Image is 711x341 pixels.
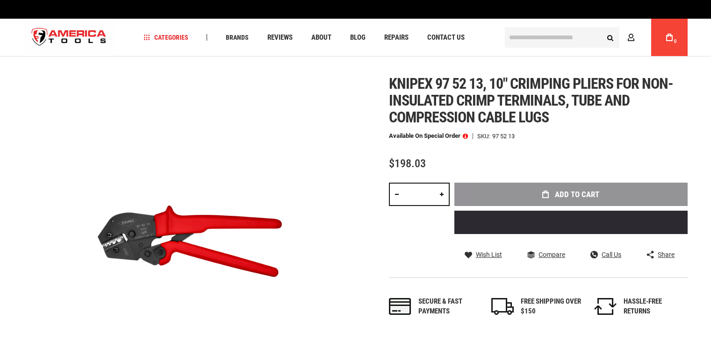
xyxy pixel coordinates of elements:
p: Available on Special Order [389,133,468,139]
img: payments [389,298,411,315]
span: Repairs [384,34,409,41]
a: Compare [527,250,565,259]
a: Blog [346,31,370,44]
span: Wish List [476,251,502,258]
span: Knipex 97 52 13, 10" crimping pliers for non-insulated crimp terminals, tube and compression cabl... [389,75,674,126]
div: Secure & fast payments [418,297,479,317]
img: America Tools [24,20,115,55]
div: HASSLE-FREE RETURNS [624,297,684,317]
span: Blog [350,34,366,41]
a: Reviews [263,31,297,44]
a: store logo [24,20,115,55]
span: 0 [674,39,677,44]
img: shipping [491,298,514,315]
a: Call Us [590,250,621,259]
button: Search [602,28,619,46]
a: Wish List [465,250,502,259]
span: Compare [539,251,565,258]
a: Categories [139,31,193,44]
span: Reviews [267,34,293,41]
span: Share [658,251,675,258]
span: Contact Us [427,34,465,41]
span: Call Us [602,251,621,258]
a: Brands [222,31,253,44]
strong: SKU [477,133,492,139]
span: Brands [226,34,249,41]
a: 0 [661,19,678,56]
span: Categories [144,34,188,41]
a: Contact Us [423,31,469,44]
a: Repairs [380,31,413,44]
img: returns [594,298,617,315]
a: About [307,31,336,44]
span: $198.03 [389,157,426,170]
div: 97 52 13 [492,133,515,139]
span: About [311,34,331,41]
div: FREE SHIPPING OVER $150 [521,297,582,317]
